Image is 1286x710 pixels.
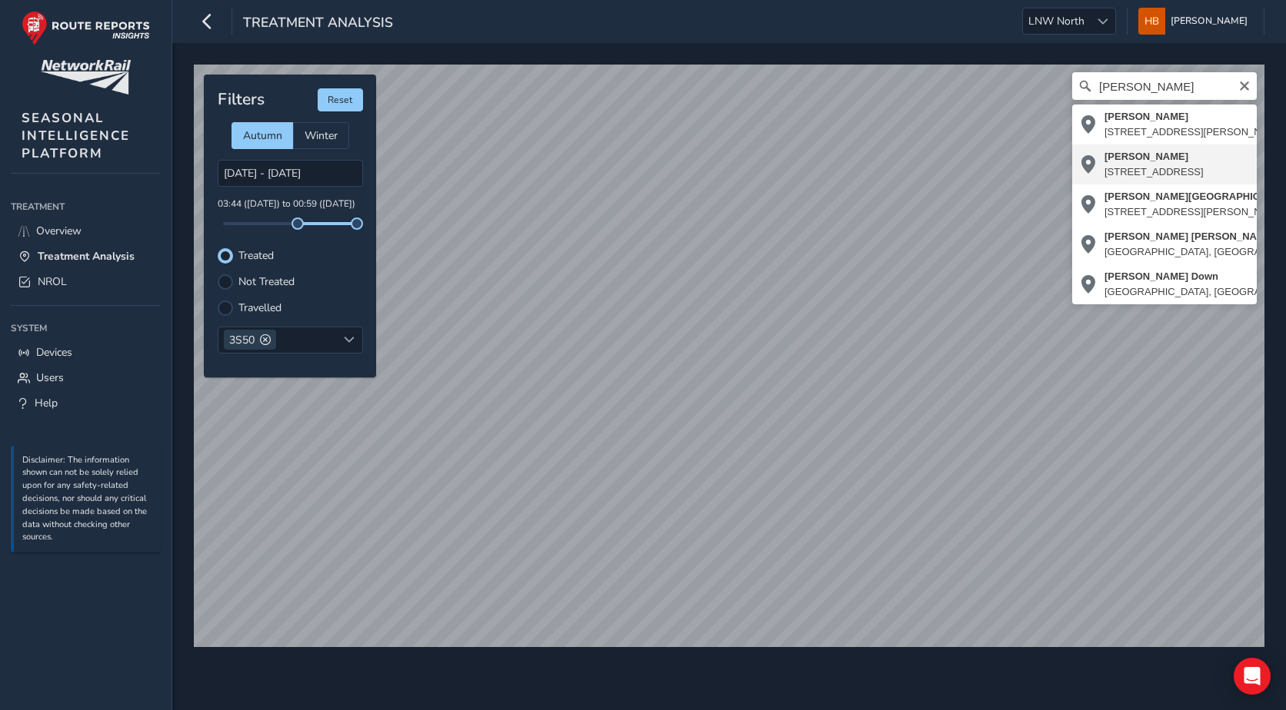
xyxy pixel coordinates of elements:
h4: Filters [218,90,265,109]
span: [PERSON_NAME] [1171,8,1248,35]
span: Treatment Analysis [243,13,393,35]
div: Winter [293,122,349,149]
input: Search [1072,72,1257,100]
span: Treatment Analysis [38,249,135,264]
label: Treated [238,250,274,261]
a: Devices [11,340,161,365]
a: Help [11,390,161,416]
span: Help [35,396,58,410]
button: [PERSON_NAME] [1138,8,1253,35]
canvas: Map [194,65,1264,647]
span: Overview [36,224,82,238]
span: Devices [36,345,72,360]
a: Users [11,365,161,390]
div: System [11,317,161,340]
span: LNW North [1023,8,1090,34]
p: Disclaimer: The information shown can not be solely relied upon for any safety-related decisions,... [22,454,153,545]
div: [STREET_ADDRESS] [1104,164,1204,180]
p: 03:44 ([DATE]) to 00:59 ([DATE]) [218,197,363,211]
span: Users [36,370,64,385]
span: 3S50 [229,333,255,347]
a: NROL [11,269,161,294]
button: Clear [1238,78,1251,92]
span: Winter [305,128,338,143]
span: Autumn [243,128,282,143]
div: [PERSON_NAME] [1104,149,1204,164]
img: rr logo [22,11,150,45]
img: customer logo [41,60,131,95]
span: SEASONAL INTELLIGENCE PLATFORM [22,109,130,162]
img: diamond-layout [1138,8,1165,35]
div: Autumn [232,122,293,149]
a: Overview [11,218,161,244]
label: Travelled [238,303,282,314]
span: NROL [38,274,67,289]
div: Open Intercom Messenger [1234,658,1271,695]
a: Treatment Analysis [11,244,161,269]
label: Not Treated [238,277,295,287]
div: Treatment [11,195,161,218]
button: Reset [318,88,363,111]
